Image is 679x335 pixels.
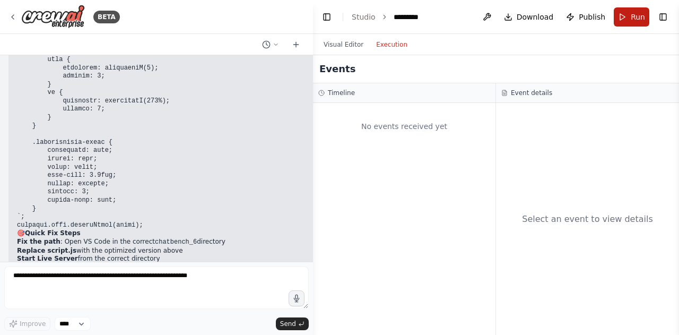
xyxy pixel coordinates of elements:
[631,12,645,22] span: Run
[280,320,296,328] span: Send
[17,255,414,263] li: from the correct directory
[17,247,414,255] li: with the optimized version above
[17,255,78,262] strong: Start Live Server
[4,317,50,331] button: Improve
[288,38,304,51] button: Start a new chat
[517,12,554,22] span: Download
[21,5,85,29] img: Logo
[17,238,414,247] li: : Open VS Code in the correct directory
[317,38,370,51] button: Visual Editor
[319,62,355,76] h2: Events
[318,108,490,144] div: No events received yet
[656,10,671,24] button: Show right sidebar
[20,320,46,328] span: Improve
[93,11,120,23] div: BETA
[17,238,60,245] strong: Fix the path
[289,290,304,306] button: Click to speak your automation idea
[511,89,552,97] h3: Event details
[579,12,605,22] span: Publish
[352,12,428,22] nav: breadcrumb
[319,10,334,24] button: Hide left sidebar
[258,38,283,51] button: Switch to previous chat
[370,38,414,51] button: Execution
[155,238,197,246] code: chatbench_6
[614,7,649,27] button: Run
[17,247,76,254] strong: Replace script.js
[25,229,81,237] strong: Quick Fix Steps
[17,229,414,238] h2: 🎯
[522,213,653,226] div: Select an event to view details
[562,7,610,27] button: Publish
[500,7,558,27] button: Download
[276,317,309,330] button: Send
[352,13,376,21] a: Studio
[328,89,355,97] h3: Timeline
